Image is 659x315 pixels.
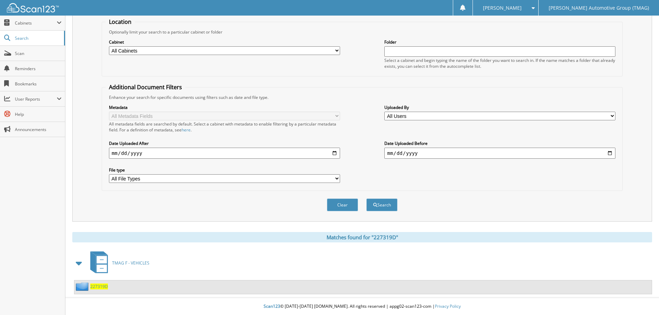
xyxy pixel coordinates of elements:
span: Bookmarks [15,81,62,87]
span: User Reports [15,96,57,102]
span: Announcements [15,127,62,132]
legend: Location [106,18,135,26]
div: © [DATE]-[DATE] [DOMAIN_NAME]. All rights reserved | appg02-scan123-com | [65,298,659,315]
span: Cabinets [15,20,57,26]
button: Clear [327,198,358,211]
div: Optionally limit your search to a particular cabinet or folder [106,29,619,35]
span: [PERSON_NAME] [483,6,522,10]
div: Select a cabinet and begin typing the name of the folder you want to search in. If the name match... [384,57,615,69]
img: scan123-logo-white.svg [7,3,59,12]
iframe: Chat Widget [624,282,659,315]
span: [PERSON_NAME] Automotive Group (TMAG) [549,6,649,10]
label: Cabinet [109,39,340,45]
a: here [182,127,191,133]
label: Metadata [109,104,340,110]
img: folder2.png [76,282,90,291]
input: end [384,148,615,159]
span: Scan123 [264,303,280,309]
div: Enhance your search for specific documents using filters such as date and file type. [106,94,619,100]
button: Search [366,198,397,211]
label: File type [109,167,340,173]
span: Help [15,111,62,117]
a: 227319D [90,284,108,289]
span: Scan [15,50,62,56]
span: TMAG F - VEHICLES [112,260,149,266]
div: Matches found for "227319D" [72,232,652,242]
label: Date Uploaded After [109,140,340,146]
input: start [109,148,340,159]
label: Uploaded By [384,104,615,110]
a: Privacy Policy [435,303,461,309]
span: Search [15,35,61,41]
span: Reminders [15,66,62,72]
label: Folder [384,39,615,45]
label: Date Uploaded Before [384,140,615,146]
div: All metadata fields are searched by default. Select a cabinet with metadata to enable filtering b... [109,121,340,133]
legend: Additional Document Filters [106,83,185,91]
a: TMAG F - VEHICLES [86,249,149,277]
